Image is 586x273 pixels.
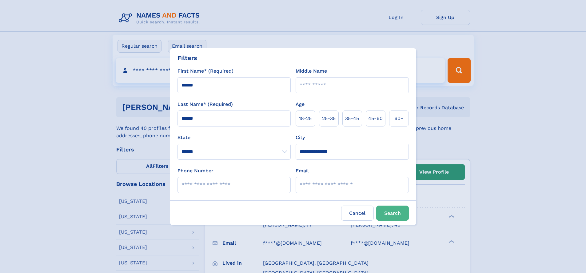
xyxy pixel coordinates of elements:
span: 35‑45 [345,115,359,122]
label: Middle Name [296,67,327,75]
label: Age [296,101,305,108]
span: 60+ [394,115,404,122]
label: City [296,134,305,141]
div: Filters [177,53,197,62]
button: Search [376,206,409,221]
label: Email [296,167,309,175]
span: 45‑60 [368,115,383,122]
label: Phone Number [177,167,213,175]
span: 25‑35 [322,115,336,122]
label: State [177,134,291,141]
label: Cancel [341,206,374,221]
label: First Name* (Required) [177,67,233,75]
span: 18‑25 [299,115,312,122]
label: Last Name* (Required) [177,101,233,108]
